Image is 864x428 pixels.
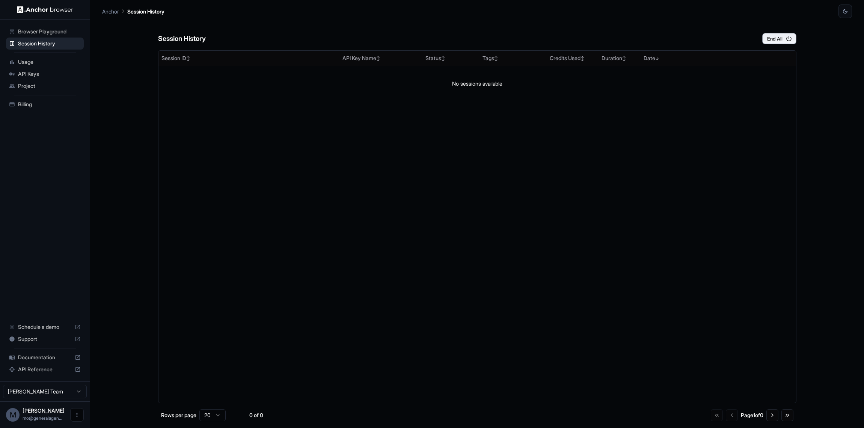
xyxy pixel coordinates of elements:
[161,411,196,419] p: Rows per page
[550,54,596,62] div: Credits Used
[6,38,84,50] div: Session History
[494,56,498,61] span: ↕
[441,56,445,61] span: ↕
[6,98,84,110] div: Billing
[18,335,72,343] span: Support
[6,80,84,92] div: Project
[158,66,796,102] td: No sessions available
[6,321,84,333] div: Schedule a demo
[18,58,81,66] span: Usage
[655,56,659,61] span: ↓
[342,54,419,62] div: API Key Name
[18,366,72,373] span: API Reference
[18,70,81,78] span: API Keys
[18,354,72,361] span: Documentation
[644,54,725,62] div: Date
[6,26,84,38] div: Browser Playground
[6,333,84,345] div: Support
[6,408,20,422] div: M
[18,101,81,108] span: Billing
[70,408,84,422] button: Open menu
[425,54,476,62] div: Status
[161,54,337,62] div: Session ID
[23,415,62,421] span: mo@generalagency.ai
[6,68,84,80] div: API Keys
[102,8,119,15] p: Anchor
[186,56,190,61] span: ↕
[741,411,763,419] div: Page 1 of 0
[581,56,584,61] span: ↕
[6,363,84,375] div: API Reference
[6,351,84,363] div: Documentation
[23,407,65,414] span: Mohammed Nasir
[376,56,380,61] span: ↕
[18,40,81,47] span: Session History
[6,56,84,68] div: Usage
[102,7,164,15] nav: breadcrumb
[18,28,81,35] span: Browser Playground
[483,54,544,62] div: Tags
[158,33,206,44] h6: Session History
[762,33,796,44] button: End All
[622,56,626,61] span: ↕
[17,6,73,13] img: Anchor Logo
[238,411,275,419] div: 0 of 0
[602,54,638,62] div: Duration
[18,82,81,90] span: Project
[127,8,164,15] p: Session History
[18,323,72,331] span: Schedule a demo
